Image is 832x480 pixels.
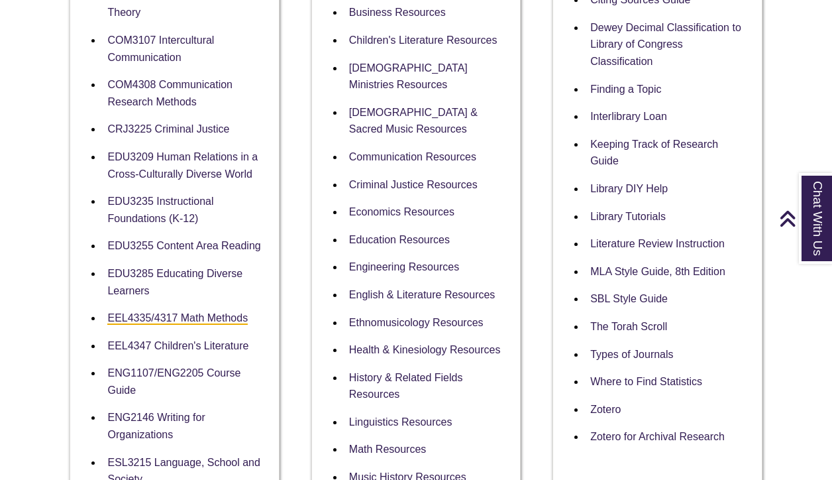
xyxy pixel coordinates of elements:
a: The Torah Scroll [590,321,667,332]
a: History & Related Fields Resources [349,372,463,400]
a: Math Resources [349,444,427,455]
a: English & Literature Resources [349,289,495,300]
a: Health & Kinesiology Resources [349,344,501,355]
a: Education Resources [349,234,450,245]
a: CRJ3225 Criminal Justice [107,123,229,135]
a: Zotero [590,404,621,415]
a: ENG2146 Writing for Organizations [107,412,205,440]
a: EDU3255 Content Area Reading [107,240,260,251]
a: Types of Journals [590,349,673,360]
a: Finding a Topic [590,84,661,95]
a: [DEMOGRAPHIC_DATA] Ministries Resources [349,62,468,91]
a: Where to Find Statistics [590,376,702,387]
a: COM4308 Communication Research Methods [107,79,233,107]
a: Communication Resources [349,151,476,162]
a: Zotero for Archival Research [590,431,725,442]
a: Ethnomusicology Resources [349,317,484,328]
a: ENG1107/ENG2205 Course Guide [107,367,240,396]
a: EEL4335/4317 Math Methods [107,312,248,325]
a: EEL4347 Children's Literature [107,340,248,351]
a: MLA Style Guide, 8th Edition [590,266,725,277]
a: EDU3285 Educating Diverse Learners [107,268,242,296]
a: Literature Review Instruction [590,238,725,249]
a: Criminal Justice Resources [349,179,478,190]
a: EDU3209 Human Relations in a Cross-Culturally Diverse World [107,151,258,180]
a: COM3107 Intercultural Communication [107,34,214,63]
a: Engineering Resources [349,261,459,272]
a: Library DIY Help [590,183,668,194]
a: Interlibrary Loan [590,111,667,122]
a: Business Resources [349,7,446,18]
a: EDU3235 Instructional Foundations (K-12) [107,196,213,224]
a: [DEMOGRAPHIC_DATA] & Sacred Music Resources [349,107,478,135]
a: Library Tutorials [590,211,666,222]
a: Linguistics Resources [349,416,452,428]
a: Economics Resources [349,206,454,217]
a: Back to Top [779,210,829,227]
a: Keeping Track of Research Guide [590,139,718,167]
a: Children's Literature Resources [349,34,497,46]
a: SBL Style Guide [590,293,668,304]
a: Dewey Decimal Classification to Library of Congress Classification [590,22,741,67]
